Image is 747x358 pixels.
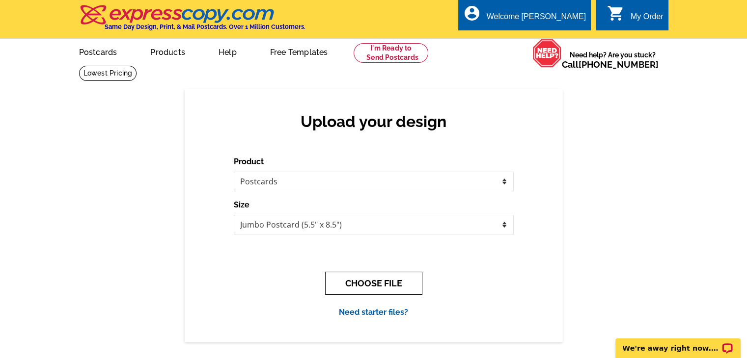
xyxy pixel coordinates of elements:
a: Need starter files? [339,307,408,317]
span: Need help? Are you stuck? [562,50,664,70]
i: shopping_cart [607,4,625,22]
a: shopping_cart My Order [607,11,664,23]
img: help [532,39,562,68]
label: Product [234,156,264,168]
button: CHOOSE FILE [325,272,422,295]
h4: Same Day Design, Print, & Mail Postcards. Over 1 Million Customers. [105,23,305,30]
a: Help [203,40,252,63]
a: Same Day Design, Print, & Mail Postcards. Over 1 Million Customers. [79,12,305,30]
a: Products [135,40,201,63]
a: Postcards [63,40,133,63]
a: Free Templates [254,40,344,63]
span: Call [562,59,659,70]
i: account_circle [463,4,481,22]
a: [PHONE_NUMBER] [579,59,659,70]
iframe: LiveChat chat widget [609,327,747,358]
h2: Upload your design [244,112,504,131]
label: Size [234,199,249,211]
div: My Order [631,12,664,26]
div: Welcome [PERSON_NAME] [487,12,586,26]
